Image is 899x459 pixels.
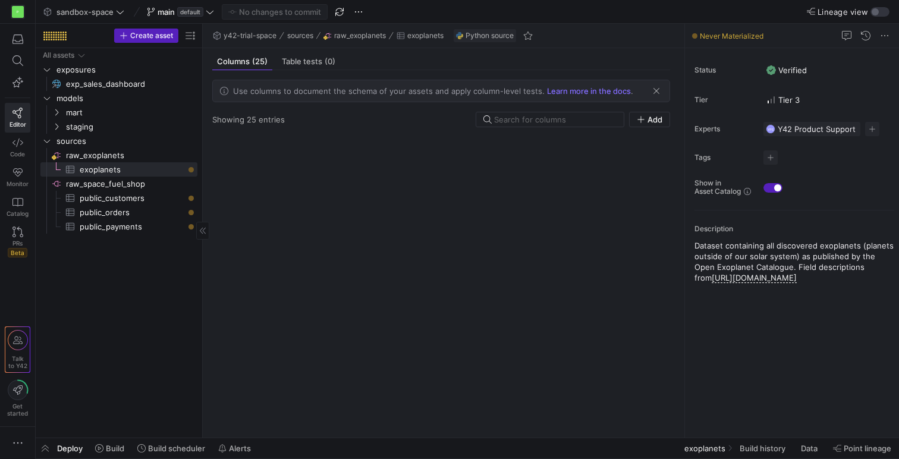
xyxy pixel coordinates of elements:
[818,7,868,17] span: Lineage view
[229,444,251,453] span: Alerts
[694,125,754,133] span: Experts
[224,32,276,40] span: y42-trial-space
[5,103,30,133] a: Editor
[40,191,197,205] div: Press SPACE to select this row.
[56,92,196,105] span: models
[148,444,205,453] span: Build scheduler
[10,150,25,158] span: Code
[40,219,197,234] div: Press SPACE to select this row.
[40,48,197,62] div: Press SPACE to select this row.
[132,438,210,458] button: Build scheduler
[40,219,197,234] a: public_payments​​​​​​​​​
[80,220,184,234] span: public_payments​​​​​​​​​
[394,29,447,43] button: exoplanets
[763,62,810,78] button: VerifiedVerified
[796,438,825,458] button: Data
[287,32,313,40] span: sources
[217,58,268,65] span: Columns
[233,86,545,96] span: Use columns to document the schema of your assets and apply column-level tests.
[766,95,800,105] span: Tier 3
[40,191,197,205] a: public_customers​​​​​​​​​
[40,205,197,219] a: public_orders​​​​​​​​​
[740,444,785,453] span: Build history
[40,148,197,162] div: Press SPACE to select this row.
[844,444,891,453] span: Point lineage
[80,163,184,177] span: exoplanets​​​​​​​​​
[5,192,30,222] a: Catalog
[40,134,197,148] div: Press SPACE to select this row.
[694,96,754,104] span: Tier
[40,205,197,219] div: Press SPACE to select this row.
[40,120,197,134] div: Press SPACE to select this row.
[766,65,807,75] span: Verified
[233,86,640,96] div: .
[466,32,514,40] span: Python source
[766,65,776,75] img: Verified
[801,444,818,453] span: Data
[629,112,670,127] button: Add
[43,51,74,59] div: All assets
[66,106,196,120] span: mart
[766,95,776,105] img: Tier 3 - Regular
[7,180,29,187] span: Monitor
[40,105,197,120] div: Press SPACE to select this row.
[80,206,184,219] span: public_orders​​​​​​​​​
[694,179,741,196] span: Show in Asset Catalog
[40,177,197,191] a: raw_space_fuel_shop​​​​​​​​
[456,32,463,39] img: undefined
[56,134,196,148] span: sources
[8,248,27,257] span: Beta
[7,210,29,217] span: Catalog
[700,32,763,40] span: Never Materialized
[40,62,197,77] div: Press SPACE to select this row.
[284,29,316,43] button: sources
[40,4,127,20] button: sandbox-space
[213,438,256,458] button: Alerts
[40,148,197,162] a: raw_exoplanets​​​​​​​​
[210,29,279,43] button: y42-trial-space
[144,4,217,20] button: maindefault
[282,58,335,65] span: Table tests
[56,63,196,77] span: exposures
[334,32,386,40] span: raw_exoplanets
[40,91,197,105] div: Press SPACE to select this row.
[66,120,196,134] span: staging
[57,444,83,453] span: Deploy
[114,29,178,43] button: Create asset
[8,355,27,369] span: Talk to Y42
[212,115,285,124] div: Showing 25 entries
[40,177,197,191] div: Press SPACE to select this row.
[252,58,268,65] span: (25)
[766,124,775,134] div: YPS
[5,2,30,22] a: P
[106,444,124,453] span: Build
[40,162,197,177] a: exoplanets​​​​​​​​​
[177,7,203,17] span: default
[80,191,184,205] span: public_customers​​​​​​​​​
[5,222,30,262] a: PRsBeta
[5,375,30,422] button: Getstarted
[56,7,114,17] span: sandbox-space
[763,92,803,108] button: Tier 3 - RegularTier 3
[407,32,444,40] span: exoplanets
[130,32,173,40] span: Create asset
[7,403,28,417] span: Get started
[12,240,23,247] span: PRs
[320,29,389,43] button: raw_exoplanets
[494,115,617,124] input: Search for columns
[684,444,725,453] span: exoplanets
[694,240,894,283] p: Dataset containing all discovered exoplanets (planets outside of our solar system) as published b...
[547,86,631,96] a: Learn more in the docs
[5,327,30,372] a: Talkto Y42
[734,438,793,458] button: Build history
[694,153,754,162] span: Tags
[66,149,196,162] span: raw_exoplanets​​​​​​​​
[158,7,175,17] span: main
[40,77,197,91] div: Press SPACE to select this row.
[712,273,797,283] a: [URL][DOMAIN_NAME]
[694,225,894,233] p: Description
[12,6,24,18] div: P
[66,177,196,191] span: raw_space_fuel_shop​​​​​​​​
[778,124,856,134] span: Y42 Product Support
[90,438,130,458] button: Build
